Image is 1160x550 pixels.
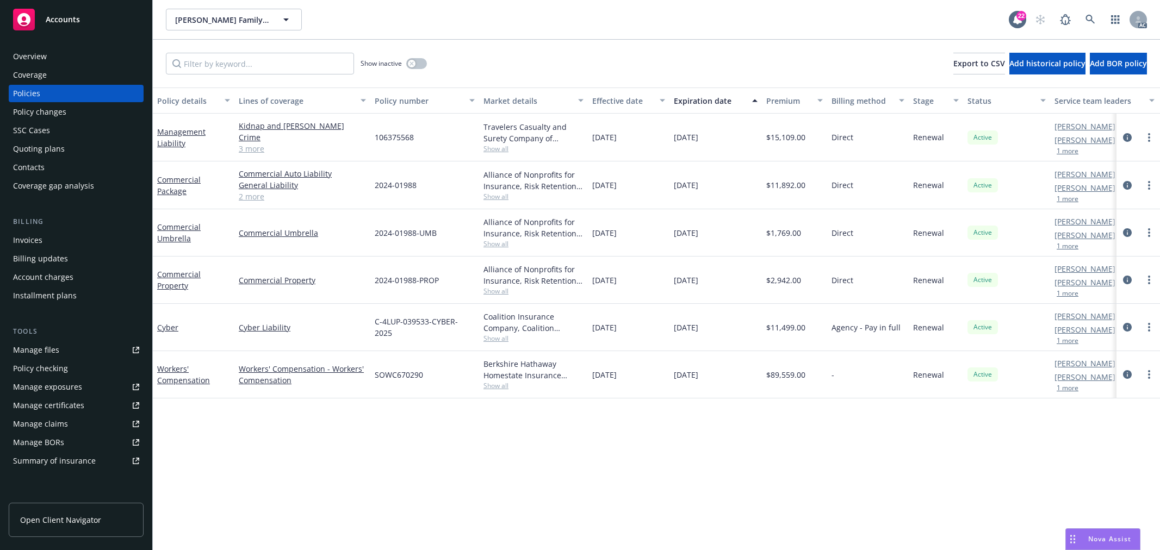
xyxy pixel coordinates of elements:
div: Expiration date [674,95,746,107]
button: Export to CSV [953,53,1005,74]
span: Nova Assist [1088,534,1131,543]
button: Billing method [827,87,909,114]
a: more [1143,321,1156,334]
button: Expiration date [669,87,762,114]
div: Stage [913,95,947,107]
a: Management Liability [157,127,206,148]
div: 22 [1016,11,1026,21]
span: Show all [483,286,584,296]
span: SOWC670290 [375,369,423,380]
div: Coalition Insurance Company, Coalition Insurance Solutions (Carrier) [483,311,584,334]
button: Status [963,87,1050,114]
span: Add historical policy [1009,58,1085,68]
div: Policy number [375,95,463,107]
span: [DATE] [592,274,617,286]
span: $1,769.00 [766,227,801,239]
a: circleInformation [1121,226,1134,239]
span: Show all [483,144,584,153]
div: Manage exposures [13,378,82,396]
span: Show all [483,192,584,201]
div: Billing [9,216,144,227]
button: 1 more [1057,290,1078,297]
a: Manage exposures [9,378,144,396]
div: Premium [766,95,811,107]
div: Quoting plans [13,140,65,158]
div: Billing method [832,95,892,107]
a: more [1143,179,1156,192]
a: [PERSON_NAME] [1054,121,1115,132]
a: circleInformation [1121,179,1134,192]
a: circleInformation [1121,273,1134,286]
div: Drag to move [1066,529,1080,549]
span: Renewal [913,322,944,333]
a: SSC Cases [9,122,144,139]
a: [PERSON_NAME] [1054,182,1115,193]
span: 2024-01988-UMB [375,227,437,239]
span: Active [972,322,994,332]
div: Policy changes [13,103,66,121]
a: Policies [9,85,144,102]
a: [PERSON_NAME] [1054,229,1115,241]
button: Policy number [370,87,479,114]
div: Overview [13,48,47,65]
div: Alliance of Nonprofits for Insurance, Risk Retention Group, Inc., Nonprofits Insurance Alliance o... [483,169,584,192]
div: Lines of coverage [239,95,354,107]
div: Installment plans [13,287,77,304]
div: Alliance of Nonprofits for Insurance, Risk Retention Group, Inc., Nonprofits Insurance Alliance o... [483,216,584,239]
a: Installment plans [9,287,144,304]
button: 1 more [1057,243,1078,249]
div: SSC Cases [13,122,50,139]
div: Policies [13,85,40,102]
div: Coverage gap analysis [13,177,94,195]
span: Active [972,370,994,379]
span: [DATE] [674,227,698,239]
a: Policy checking [9,360,144,377]
a: Workers' Compensation - Workers' Compensation [239,363,366,386]
a: Commercial Umbrella [239,227,366,239]
a: Manage BORs [9,434,144,451]
a: Start snowing [1029,9,1051,30]
span: [DATE] [674,274,698,286]
a: Coverage gap analysis [9,177,144,195]
a: Workers' Compensation [157,364,210,385]
span: Renewal [913,179,944,191]
a: Manage files [9,341,144,359]
span: [DATE] [592,322,617,333]
a: more [1143,131,1156,144]
a: Coverage [9,66,144,84]
span: Active [972,275,994,285]
a: Manage certificates [9,397,144,414]
button: 1 more [1057,196,1078,202]
span: Direct [832,274,853,286]
span: Agency - Pay in full [832,322,901,333]
span: Show all [483,239,584,248]
div: Analytics hub [9,491,144,502]
div: Manage certificates [13,397,84,414]
div: Tools [9,326,144,337]
div: Billing updates [13,250,68,267]
div: Manage claims [13,415,68,433]
button: Market details [479,87,588,114]
a: 3 more [239,143,366,154]
div: Status [967,95,1034,107]
a: Commercial Auto Liability [239,168,366,179]
span: Renewal [913,227,944,239]
span: Renewal [913,274,944,286]
a: Kidnap and [PERSON_NAME] [239,120,366,132]
a: circleInformation [1121,321,1134,334]
span: Renewal [913,132,944,143]
button: Service team leaders [1050,87,1159,114]
a: more [1143,368,1156,381]
span: Add BOR policy [1090,58,1147,68]
a: [PERSON_NAME] [1054,263,1115,274]
a: [PERSON_NAME] [1054,310,1115,322]
span: [DATE] [674,179,698,191]
span: $11,892.00 [766,179,805,191]
a: circleInformation [1121,131,1134,144]
div: Account charges [13,268,73,286]
a: Search [1080,9,1101,30]
div: Contacts [13,159,45,176]
a: Commercial Property [157,269,201,291]
button: 1 more [1057,148,1078,154]
span: $15,109.00 [766,132,805,143]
